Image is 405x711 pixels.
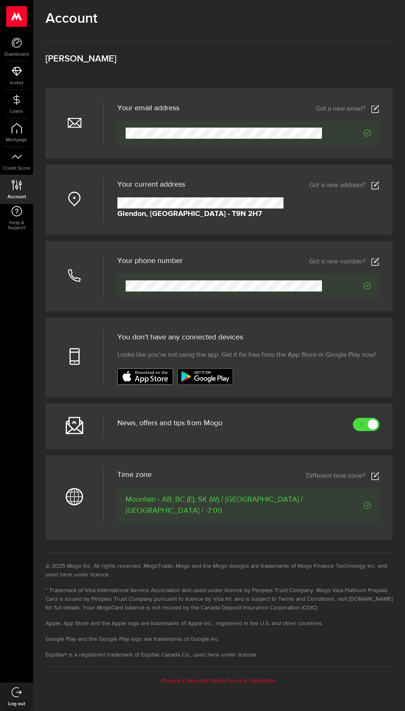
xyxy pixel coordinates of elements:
span: Verified [322,502,371,509]
div: - [45,666,393,685]
span: You don't have any connected devices [117,334,243,341]
a: Privacy & Security Policy [162,678,224,684]
li: © 2025 Mogo Inc. All rights reserved. MogoTrade, Mogo and the Mogo designs are trademarks of Mogo... [45,562,393,579]
li: * Trademark of Visa International Service Association and used under licence by Peoples Trust Com... [45,586,393,612]
button: Open LiveChat chat widget [7,3,31,28]
a: Different time zone? [306,472,379,480]
li: Apple, App Store and the Apple logo are trademarks of Apple Inc., registered in the U.S. and othe... [45,619,393,628]
li: Google Play and the Google Play logo are trademarks of Google Inc. [45,635,393,644]
img: badge-google-play.svg [177,368,233,385]
span: Time zone [117,471,152,479]
strong: Glendon, [GEOGRAPHIC_DATA] - T9N 2H7 [117,209,262,220]
span: News, offers and tips from Mogo [117,419,222,427]
h3: Your phone number [117,257,183,265]
span: Verified [322,129,371,137]
li: Equifax® is a registered trademark of Equifax Canada Co., used here under license. [45,651,393,659]
a: Got a new email? [316,105,379,113]
h1: Account [45,10,393,27]
h3: [PERSON_NAME] [45,55,393,64]
a: Got a new number? [309,258,379,266]
a: Terms & Conditions [226,678,276,684]
span: Looks like you’re not using the app. Get it for free from the App Store or Google Play now! [117,350,376,360]
span: Verified [322,282,371,289]
span: Your current address [117,181,185,188]
img: badge-app-store.svg [117,368,173,385]
span: Mountain - AB; BC (E); SK (W) / [GEOGRAPHIC_DATA] / [GEOGRAPHIC_DATA] / -7:00 [126,494,322,517]
h3: Your email address [117,104,179,112]
a: Got a new address? [309,181,379,190]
